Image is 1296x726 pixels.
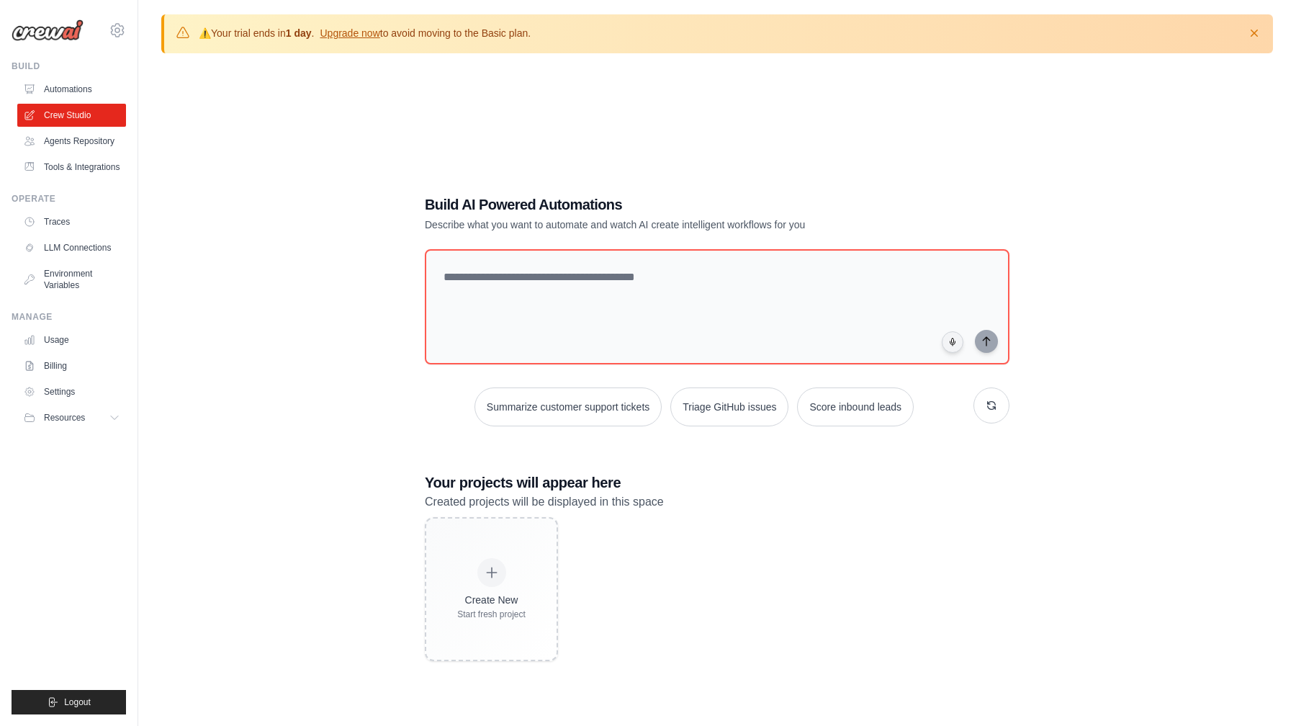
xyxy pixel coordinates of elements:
h1: Build AI Powered Automations [425,194,909,215]
a: Traces [17,210,126,233]
div: Start fresh project [457,609,526,620]
img: Logo [12,19,84,41]
a: Tools & Integrations [17,156,126,179]
p: Describe what you want to automate and watch AI create intelligent workflows for you [425,218,909,232]
span: Resources [44,412,85,423]
button: Score inbound leads [797,387,914,426]
a: LLM Connections [17,236,126,259]
a: Automations [17,78,126,101]
a: Environment Variables [17,262,126,297]
button: Get new suggestions [973,387,1009,423]
a: Settings [17,380,126,403]
button: Click to speak your automation idea [942,331,963,353]
div: Manage [12,311,126,323]
a: Billing [17,354,126,377]
button: Resources [17,406,126,429]
div: Build [12,60,126,72]
a: Crew Studio [17,104,126,127]
button: Logout [12,690,126,714]
div: Operate [12,193,126,205]
p: Created projects will be displayed in this space [425,493,1009,511]
h3: Your projects will appear here [425,472,1009,493]
a: Usage [17,328,126,351]
strong: 1 day [286,27,312,39]
span: Logout [64,696,91,708]
strong: ⚠️ [199,27,211,39]
button: Summarize customer support tickets [474,387,662,426]
a: Upgrade now [320,27,379,39]
button: Triage GitHub issues [670,387,788,426]
p: Your trial ends in . to avoid moving to the Basic plan. [199,26,531,40]
div: Create New [457,593,526,607]
a: Agents Repository [17,130,126,153]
